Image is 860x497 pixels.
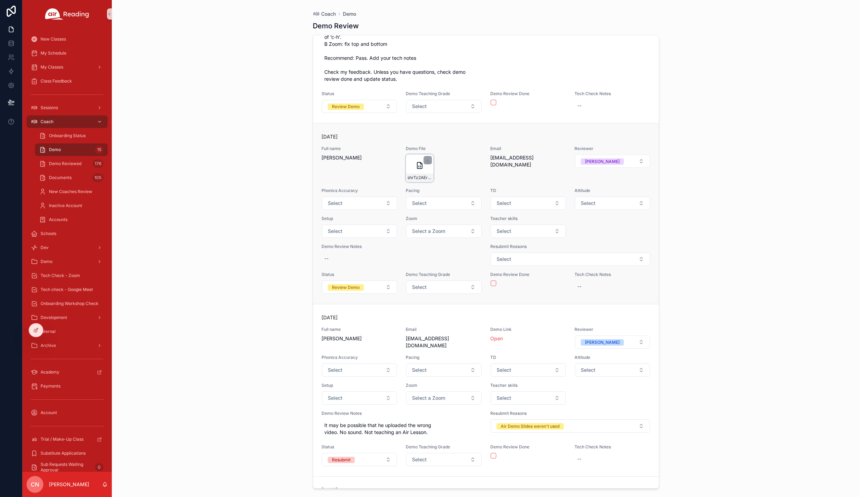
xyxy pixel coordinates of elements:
span: Internal [41,329,56,334]
span: Demo Teaching Grade [406,272,482,277]
div: 105 [92,173,103,182]
span: CN [31,480,39,489]
button: Select Button [575,363,650,377]
span: Resubmit Reasons [490,244,651,249]
button: Select Button [575,197,650,210]
span: Select [581,200,595,207]
p: [DATE] [321,487,338,494]
div: scrollable content [22,28,112,472]
a: Accounts [35,213,108,226]
span: Select [412,284,427,291]
span: Demo Review Done [490,444,566,450]
span: Email [406,327,482,332]
a: Demo [27,255,108,268]
span: Demo Review Done [490,91,566,97]
span: Email [490,146,566,151]
span: Setup [321,216,397,221]
button: Select Button [491,363,566,377]
span: Coach [321,10,336,17]
button: Select Button [322,225,397,238]
span: Reviewer [574,146,650,151]
div: -- [577,283,581,290]
a: Open [490,335,503,341]
span: Demo [343,10,356,17]
span: Payments [41,383,60,389]
a: Coach [313,10,336,17]
button: Select Button [491,225,566,238]
span: New Classes [41,36,66,42]
span: Substitute Applications [41,450,86,456]
button: Select Button [406,453,481,466]
a: Inactive Account [35,199,108,212]
span: Select a Zoom [412,228,445,235]
span: Documents [49,175,72,180]
span: Zoom [406,383,482,388]
span: Teacher skills [490,216,566,221]
div: Review Demo [332,284,360,291]
button: Unselect AIR_DEMO_SLIDES_WERENT_USED [497,423,564,429]
span: shrTz2AErPzWyrhc3 [407,175,432,180]
p: [DATE] [321,133,338,140]
span: Select [412,367,427,374]
span: Onboarding Workshop Check [41,301,99,306]
a: Tech Check - Zoom [27,269,108,282]
button: Select Button [406,100,481,113]
span: Class Feedback [41,78,72,84]
span: Status [321,444,397,450]
a: Development [27,311,108,324]
div: -- [324,255,328,262]
span: Pacing [406,188,482,193]
span: Select [497,395,511,402]
div: [PERSON_NAME] [585,158,620,165]
span: Archive [41,343,56,348]
a: Dev [27,241,108,254]
span: Select [412,200,427,207]
span: My Classes [41,64,63,70]
span: Select [581,367,595,374]
span: Tech Check - Zoom [41,273,80,278]
span: Inactive Account [49,203,82,208]
span: Select [328,395,342,402]
span: New Coaches Review [49,189,92,194]
a: Payments [27,380,108,392]
div: 0 [95,463,103,471]
span: Attitude [574,188,650,193]
span: Tech check - Google Meet [41,287,93,292]
button: Select Button [491,197,566,210]
a: Internal [27,325,108,338]
button: Select Button [322,100,397,113]
span: Select [412,103,427,110]
span: Demo Review Notes [321,411,482,416]
button: Select Button [491,419,650,433]
div: Air Demo Slides weren't used [501,423,559,429]
a: Demo Reviewed176 [35,157,108,170]
button: Select Button [322,363,397,377]
button: Select Button [406,391,481,405]
span: [PERSON_NAME] [321,154,397,161]
button: Select Button [491,253,650,266]
button: Select Button [406,225,481,238]
span: Trial / Make-Up Class [41,436,84,442]
span: Reviewer [574,327,650,332]
span: Dev [41,245,49,250]
span: TD [490,188,566,193]
span: [EMAIL_ADDRESS][DOMAIN_NAME] [490,154,566,168]
h1: Demo Review [313,21,359,31]
a: Coach [27,115,108,128]
span: TD [490,355,566,360]
span: Tech Check Notes [574,444,650,450]
a: Trial / Make-Up Class [27,433,108,446]
span: Pacing [406,355,482,360]
a: Onboarding Workshop Check [27,297,108,310]
div: Resubmit [332,457,350,463]
div: 176 [93,159,103,168]
span: Tech Check Notes [574,272,650,277]
a: New Coaches Review [35,185,108,198]
span: Accounts [49,217,67,222]
div: [PERSON_NAME] [585,339,620,346]
span: It may be possible that he uploaded the wrong video. No sound. Not teaching an Air Lesson. [324,422,479,436]
a: My Schedule [27,47,108,59]
a: Demo15 [35,143,108,156]
a: Sub Requests Waiting Approval0 [27,461,108,474]
span: Status [321,91,397,97]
